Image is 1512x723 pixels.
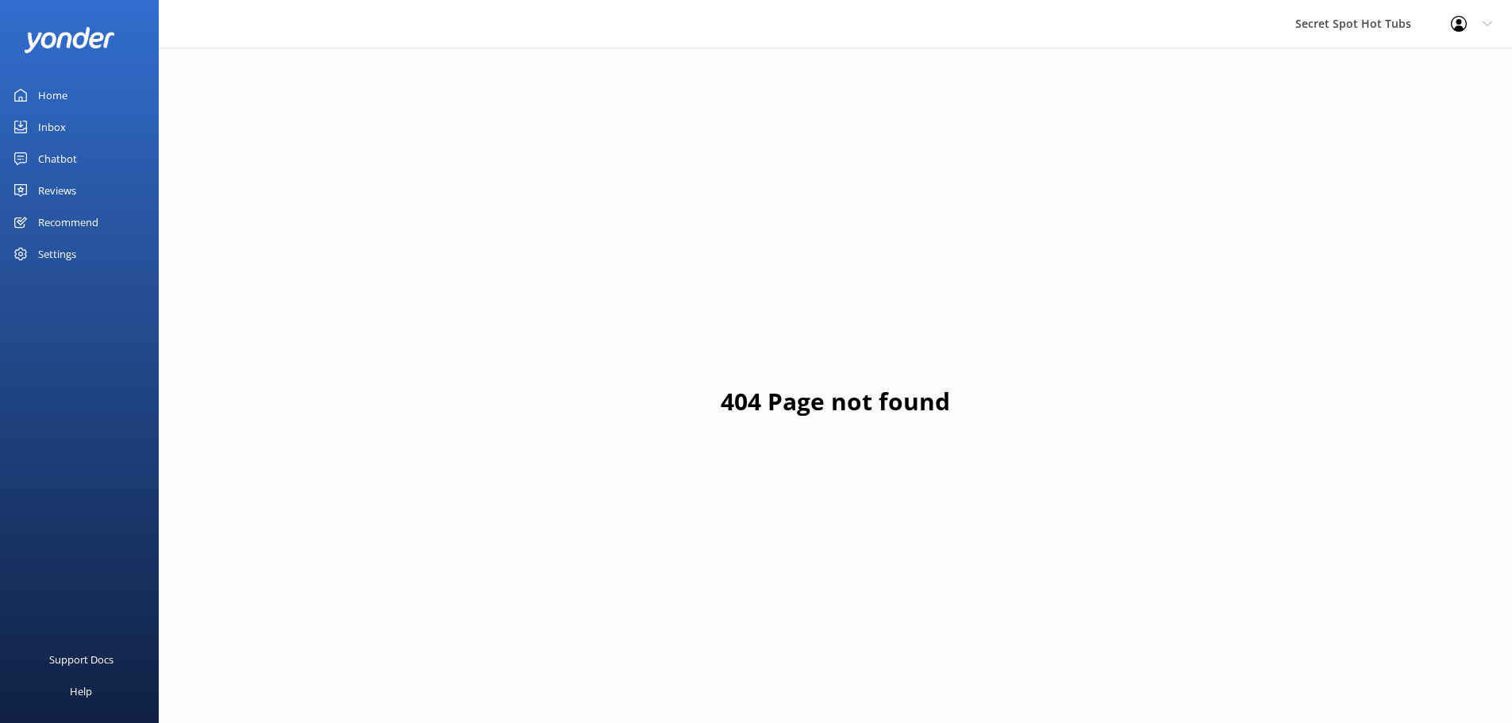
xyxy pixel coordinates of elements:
h1: 404 Page not found [721,383,950,421]
img: yonder-white-logo.png [24,27,115,53]
div: Help [70,675,92,707]
div: Inbox [38,111,66,143]
div: Settings [38,238,76,270]
div: Reviews [38,175,76,206]
div: Home [38,79,67,111]
div: Chatbot [38,143,77,175]
div: Recommend [38,206,98,238]
div: Support Docs [49,644,113,675]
